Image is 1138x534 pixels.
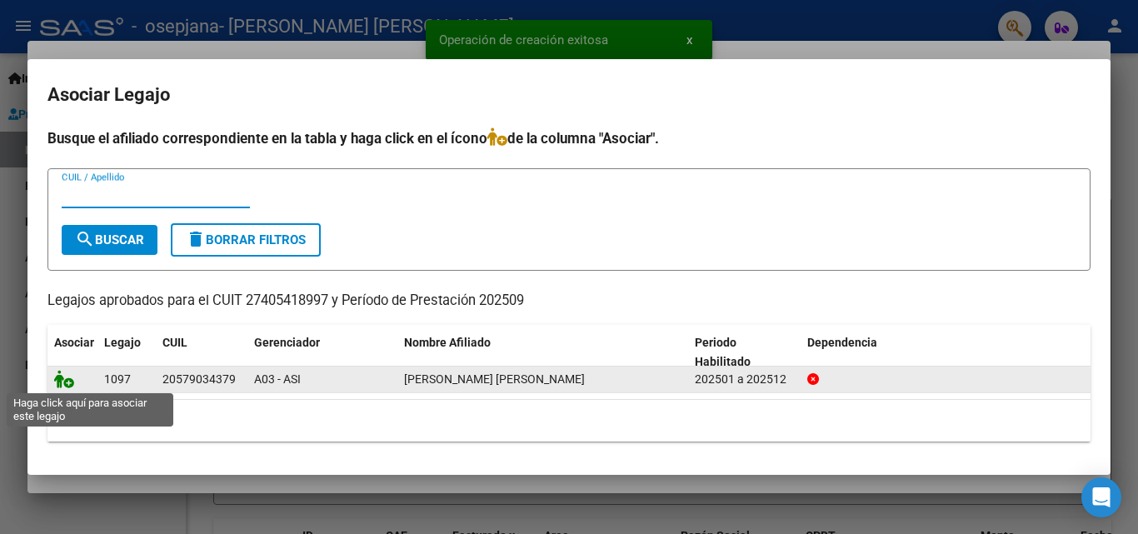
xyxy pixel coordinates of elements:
[397,325,688,380] datatable-header-cell: Nombre Afiliado
[97,325,156,380] datatable-header-cell: Legajo
[62,225,157,255] button: Buscar
[75,229,95,249] mat-icon: search
[162,370,236,389] div: 20579034379
[156,325,247,380] datatable-header-cell: CUIL
[254,372,301,386] span: A03 - ASI
[186,229,206,249] mat-icon: delete
[75,232,144,247] span: Buscar
[104,372,131,386] span: 1097
[47,79,1091,111] h2: Asociar Legajo
[404,372,585,386] span: MOLINA EITHAN ABDUL
[104,336,141,349] span: Legajo
[186,232,306,247] span: Borrar Filtros
[404,336,491,349] span: Nombre Afiliado
[695,370,794,389] div: 202501 a 202512
[171,223,321,257] button: Borrar Filtros
[695,336,751,368] span: Periodo Habilitado
[247,325,397,380] datatable-header-cell: Gerenciador
[801,325,1091,380] datatable-header-cell: Dependencia
[47,325,97,380] datatable-header-cell: Asociar
[254,336,320,349] span: Gerenciador
[47,291,1091,312] p: Legajos aprobados para el CUIT 27405418997 y Período de Prestación 202509
[807,336,877,349] span: Dependencia
[1081,477,1121,517] div: Open Intercom Messenger
[688,325,801,380] datatable-header-cell: Periodo Habilitado
[47,127,1091,149] h4: Busque el afiliado correspondiente en la tabla y haga click en el ícono de la columna "Asociar".
[47,400,1091,442] div: 1 registros
[54,336,94,349] span: Asociar
[162,336,187,349] span: CUIL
